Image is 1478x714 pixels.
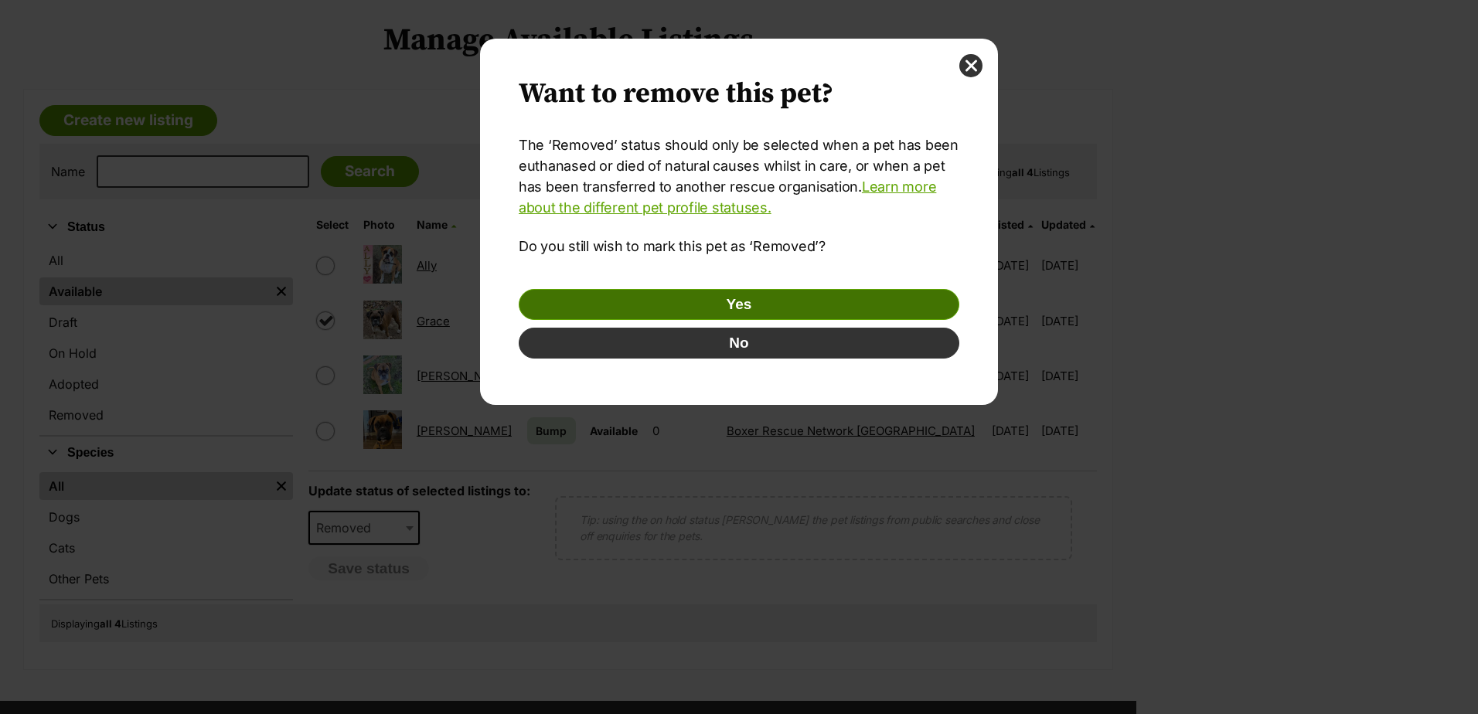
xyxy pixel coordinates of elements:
button: close [959,54,982,77]
p: The ‘Removed’ status should only be selected when a pet has been euthanased or died of natural ca... [519,134,959,218]
button: Yes [519,289,959,320]
h2: Want to remove this pet? [519,77,959,111]
p: Do you still wish to mark this pet as ‘Removed’? [519,236,959,257]
button: No [519,328,959,359]
a: Learn more about the different pet profile statuses. [519,178,936,216]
